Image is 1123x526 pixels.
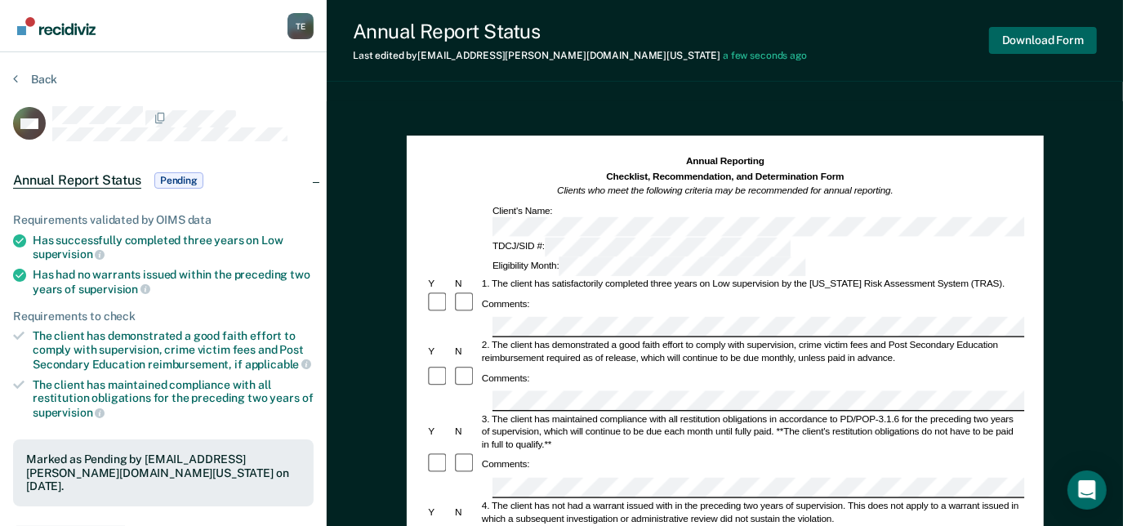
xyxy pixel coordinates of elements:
span: a few seconds ago [723,50,807,61]
strong: Checklist, Recommendation, and Determination Form [606,171,844,181]
div: T E [287,13,314,39]
div: The client has demonstrated a good faith effort to comply with supervision, crime victim fees and... [33,329,314,371]
span: supervision [78,283,150,296]
div: The client has maintained compliance with all restitution obligations for the preceding two years of [33,378,314,420]
div: N [452,278,479,291]
div: N [452,426,479,439]
div: 4. The client has not had a warrant issued with in the preceding two years of supervision. This d... [479,499,1024,525]
div: Y [426,278,452,291]
div: Eligibility Month: [490,257,807,277]
div: 3. The client has maintained compliance with all restitution obligations in accordance to PD/POP-... [479,412,1024,451]
div: Has successfully completed three years on Low [33,234,314,261]
button: Back [13,72,57,87]
div: Client's Name: [490,204,1075,237]
span: supervision [33,406,105,419]
div: N [452,345,479,359]
div: Annual Report Status [353,20,807,43]
div: Comments: [479,458,532,471]
div: Y [426,426,452,439]
div: Last edited by [EMAIL_ADDRESS][PERSON_NAME][DOMAIN_NAME][US_STATE] [353,50,807,61]
div: Y [426,345,452,359]
div: Open Intercom Messenger [1067,470,1107,510]
div: Has had no warrants issued within the preceding two years of [33,268,314,296]
button: Profile dropdown button [287,13,314,39]
span: supervision [33,247,105,261]
img: Recidiviz [17,17,96,35]
div: Comments: [479,372,532,385]
div: TDCJ/SID #: [490,238,793,257]
span: Pending [154,172,203,189]
div: Requirements validated by OIMS data [13,213,314,227]
span: Annual Report Status [13,172,141,189]
div: Comments: [479,297,532,310]
button: Download Form [989,27,1097,54]
div: Requirements to check [13,310,314,323]
div: 1. The client has satisfactorily completed three years on Low supervision by the [US_STATE] Risk ... [479,278,1024,291]
div: Marked as Pending by [EMAIL_ADDRESS][PERSON_NAME][DOMAIN_NAME][US_STATE] on [DATE]. [26,452,301,493]
div: Y [426,506,452,519]
span: applicable [245,358,311,371]
strong: Annual Reporting [686,156,764,167]
em: Clients who meet the following criteria may be recommended for annual reporting. [557,185,893,196]
div: 2. The client has demonstrated a good faith effort to comply with supervision, crime victim fees ... [479,339,1024,365]
div: N [452,506,479,519]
